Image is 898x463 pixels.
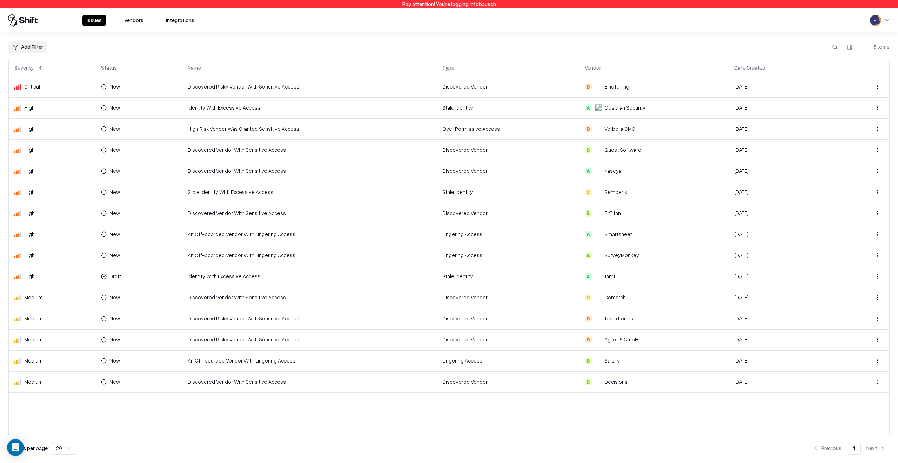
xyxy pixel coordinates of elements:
div: C [585,294,592,301]
div: High [14,188,90,196]
img: Team Forms [595,315,602,322]
td: Stale Identity With Excessive Access [182,182,437,203]
div: B [585,378,592,385]
button: New [101,229,130,240]
td: Stale Identity [437,97,579,118]
td: Stale Identity [437,182,579,203]
button: New [101,144,130,156]
button: New [101,165,130,177]
img: BitTitan [595,210,602,217]
button: Add Filter [8,41,47,53]
p: Results per page: [8,444,49,452]
td: [DATE] [729,329,840,350]
div: Medium [14,378,90,385]
div: New [109,167,120,175]
td: Discovered Vendor With Sensitive Access [182,139,437,161]
div: New [109,146,120,154]
td: Discovered Vendor With Sensitive Access [182,287,437,308]
td: Discovered Risky Vendor With Sensitive Access [182,76,437,97]
div: New [109,83,120,90]
div: A [585,168,592,175]
div: New [109,315,120,322]
div: Medium [14,315,90,322]
td: [DATE] [729,76,840,97]
div: C [585,189,592,196]
div: Quest Software [604,146,641,154]
td: [DATE] [729,182,840,203]
div: High [14,273,90,280]
div: New [109,188,120,196]
div: Medium [14,294,90,301]
img: Agile-IS GmbH [595,336,602,343]
button: New [101,334,130,345]
div: B [585,146,592,154]
td: Discovered Vendor [437,161,579,182]
div: Medium [14,357,90,364]
div: High [14,146,90,154]
button: New [101,355,130,366]
div: New [109,294,120,301]
td: An Off-boarded Vendor With Lingering Access [182,245,437,266]
div: B [585,357,592,364]
td: An Off-boarded Vendor With Lingering Access [182,224,437,245]
td: Discovered Vendor [437,139,579,161]
td: High Risk Vendor Was Granted Sensitive Access [182,118,437,139]
td: [DATE] [729,350,840,371]
img: Jamf [595,273,602,280]
td: [DATE] [729,245,840,266]
div: Kaseya [604,167,622,175]
div: Status [101,64,117,71]
button: 1 [847,442,861,455]
div: Name [188,64,201,71]
td: Discovered Vendor [437,371,579,392]
td: Lingering Access [437,224,579,245]
div: Salsify [604,357,620,364]
div: B [585,210,592,217]
div: A [585,104,592,111]
td: Discovered Vendor [437,203,579,224]
div: High [14,167,90,175]
nav: pagination [809,442,890,455]
td: Stale Identity [437,266,579,287]
div: High [14,230,90,238]
td: Lingering Access [437,350,579,371]
button: New [101,102,130,113]
button: New [101,81,130,92]
button: Integrations [162,15,199,26]
button: Issues [82,15,106,26]
td: Discovered Risky Vendor With Sensitive Access [182,308,437,329]
td: Over Permissive Access [437,118,579,139]
td: Identity With Excessive Access [182,97,437,118]
td: [DATE] [729,308,840,329]
td: Discovered Vendor [437,308,579,329]
td: Discovered Vendor With Sensitive Access [182,371,437,392]
div: New [109,230,120,238]
div: High [14,252,90,259]
div: Vendor [585,64,601,71]
img: Smartsheet [595,231,602,238]
button: New [101,250,130,261]
td: [DATE] [729,139,840,161]
img: SurveyMonkey [595,252,602,259]
div: Type [442,64,454,71]
td: Lingering Access [437,245,579,266]
div: B [585,252,592,259]
button: New [101,313,130,324]
div: A [585,273,592,280]
div: A [585,231,592,238]
div: New [109,336,120,343]
td: [DATE] [729,266,840,287]
div: New [109,125,120,132]
td: Discovered Vendor With Sensitive Access [182,161,437,182]
div: New [109,252,120,259]
div: D [585,125,592,132]
div: Team Forms [604,315,633,322]
td: [DATE] [729,371,840,392]
td: Discovered Vendor With Sensitive Access [182,203,437,224]
div: Verbella CMG [604,125,635,132]
div: New [109,378,120,385]
button: New [101,123,130,135]
div: Comarch [604,294,626,301]
button: Vendors [120,15,148,26]
td: [DATE] [729,161,840,182]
